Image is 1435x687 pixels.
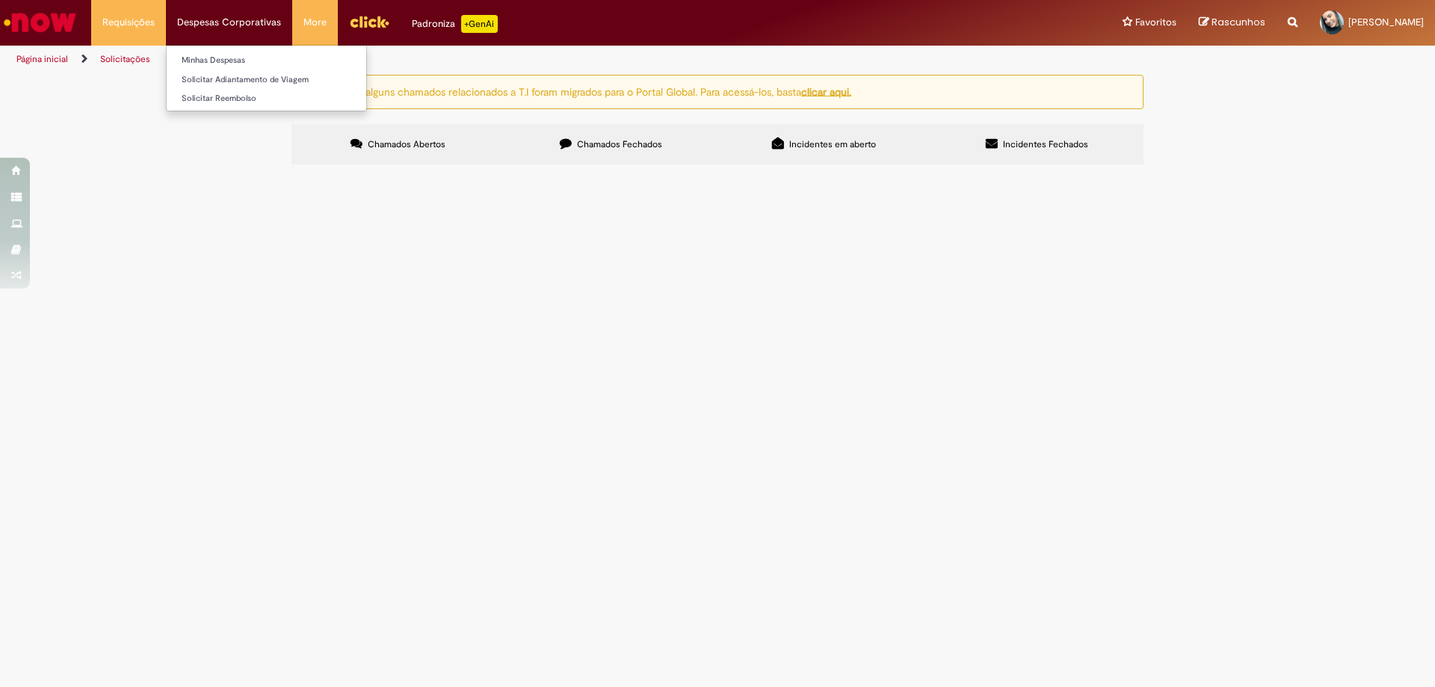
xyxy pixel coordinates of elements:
a: Solicitar Reembolso [167,90,366,107]
ng-bind-html: Atenção: alguns chamados relacionados a T.I foram migrados para o Portal Global. Para acessá-los,... [321,84,851,98]
img: ServiceNow [1,7,78,37]
span: Rascunhos [1212,15,1265,29]
a: clicar aqui. [801,84,851,98]
span: [PERSON_NAME] [1348,16,1424,28]
span: Incidentes Fechados [1003,138,1088,150]
span: Favoritos [1135,15,1176,30]
span: Incidentes em aberto [789,138,876,150]
span: Chamados Abertos [368,138,445,150]
p: +GenAi [461,15,498,33]
div: Padroniza [412,15,498,33]
ul: Despesas Corporativas [166,45,367,111]
span: Requisições [102,15,155,30]
a: Minhas Despesas [167,52,366,69]
a: Solicitar Adiantamento de Viagem [167,72,366,88]
img: click_logo_yellow_360x200.png [349,10,389,33]
span: Chamados Fechados [577,138,662,150]
ul: Trilhas de página [11,46,945,73]
a: Página inicial [16,53,68,65]
span: Despesas Corporativas [177,15,281,30]
a: Solicitações [100,53,150,65]
a: Rascunhos [1199,16,1265,30]
span: More [303,15,327,30]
